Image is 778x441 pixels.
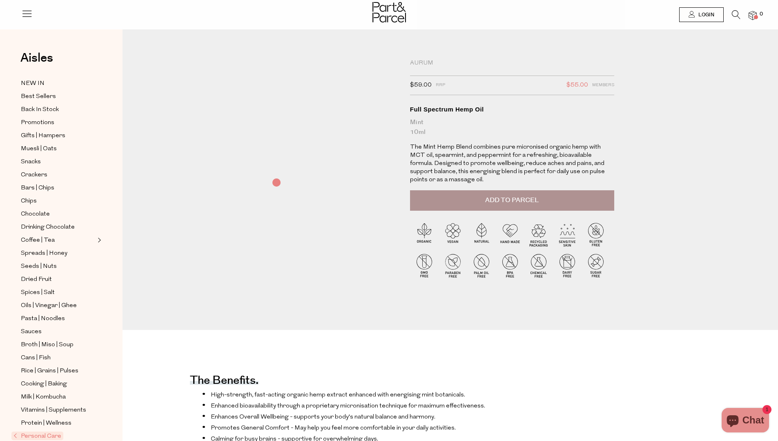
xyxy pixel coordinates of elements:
[21,301,95,311] a: Oils | Vinegar | Ghee
[21,327,95,337] a: Sauces
[21,392,95,402] a: Milk | Kombucha
[21,222,95,232] a: Drinking Chocolate
[21,170,47,180] span: Crackers
[410,190,614,211] button: Add to Parcel
[21,170,95,180] a: Crackers
[719,408,771,434] inbox-online-store-chat: Shopify online store chat
[553,251,582,280] img: P_P-ICONS-Live_Bec_V11_Dairy_Free.svg
[467,220,496,249] img: P_P-ICONS-Live_Bec_V11_Natural.svg
[190,379,259,385] h4: The benefits.
[21,183,54,193] span: Bars | Chips
[21,340,95,350] a: Broth | Miso | Soup
[21,314,65,324] span: Pasta | Noodles
[439,251,467,280] img: P_P-ICONS-Live_Bec_V11_Paraben_Free.svg
[21,419,71,428] span: Protein | Wellness
[21,261,95,272] a: Seeds | Nuts
[21,157,41,167] span: Snacks
[21,287,95,298] a: Spices | Salt
[21,379,67,389] span: Cooking | Baking
[21,418,95,428] a: Protein | Wellness
[485,196,539,205] span: Add to Parcel
[21,405,95,415] a: Vitamins | Supplements
[592,80,614,91] span: Members
[21,157,95,167] a: Snacks
[553,220,582,249] img: P_P-ICONS-Live_Bec_V11_Sensitive_Skin.svg
[21,248,95,258] a: Spreads | Honey
[21,235,95,245] a: Coffee | Tea
[21,105,95,115] a: Back In Stock
[21,92,56,102] span: Best Sellers
[20,49,53,67] span: Aisles
[21,209,95,219] a: Chocolate
[679,7,724,22] a: Login
[582,220,610,249] img: P_P-ICONS-Live_Bec_V11_Gluten_Free.svg
[496,251,524,280] img: P_P-ICONS-Live_Bec_V11_BPA_Free.svg
[582,251,610,280] img: P_P-ICONS-Live_Bec_V11_Sugar_Free.svg
[410,105,614,114] div: Full Spectrum Hemp Oil
[11,432,63,440] span: Personal Care
[21,91,95,102] a: Best Sellers
[21,366,78,376] span: Rice | Grains | Pulses
[410,143,614,184] p: The Mint Hemp Blend combines pure micronised organic hemp with MCT oil, spearmint, and peppermint...
[21,275,52,285] span: Dried Fruit
[524,220,553,249] img: P_P-ICONS-Live_Bec_V11_Recycle_Packaging.svg
[202,390,521,399] li: High-strength, fast-acting organic hemp extract enhanced with energising mint botanicals.
[439,220,467,249] img: P_P-ICONS-Live_Bec_V11_Vegan.svg
[21,105,59,115] span: Back In Stock
[21,288,55,298] span: Spices | Salt
[21,366,95,376] a: Rice | Grains | Pulses
[410,59,614,67] div: Aurum
[21,223,75,232] span: Drinking Chocolate
[410,118,614,137] div: Mint 10ml
[21,79,45,89] span: NEW IN
[21,131,95,141] a: Gifts | Hampers
[21,183,95,193] a: Bars | Chips
[20,52,53,72] a: Aisles
[524,251,553,280] img: P_P-ICONS-Live_Bec_V11_Chemical_Free.svg
[21,249,67,258] span: Spreads | Honey
[21,118,54,128] span: Promotions
[21,209,50,219] span: Chocolate
[21,131,65,141] span: Gifts | Hampers
[21,274,95,285] a: Dried Fruit
[566,80,588,91] span: $55.00
[21,379,95,389] a: Cooking | Baking
[410,80,432,91] span: $59.00
[21,78,95,89] a: NEW IN
[96,235,101,245] button: Expand/Collapse Coffee | Tea
[21,236,55,245] span: Coffee | Tea
[21,196,37,206] span: Chips
[202,423,521,432] li: Promotes General Comfort - May help you feel more comfortable in your daily activities.
[21,353,95,363] a: Cans | Fish
[749,11,757,20] a: 0
[467,251,496,280] img: P_P-ICONS-Live_Bec_V11_Palm_Oil_Free.svg
[21,301,77,311] span: Oils | Vinegar | Ghee
[21,392,66,402] span: Milk | Kombucha
[21,353,51,363] span: Cans | Fish
[696,11,714,18] span: Login
[21,144,57,154] span: Muesli | Oats
[21,144,95,154] a: Muesli | Oats
[496,220,524,249] img: P_P-ICONS-Live_Bec_V11_Handmade.svg
[21,262,57,272] span: Seeds | Nuts
[436,80,445,91] span: RRP
[21,314,95,324] a: Pasta | Noodles
[202,401,521,410] li: Enhanced bioavailability through a proprietary micronisation technique for maximum effectiveness.
[202,412,521,421] li: Enhances Overall Wellbeing - supports your body's natural balance and harmony.
[410,220,439,249] img: P_P-ICONS-Live_Bec_V11_Organic.svg
[21,405,86,415] span: Vitamins | Supplements
[21,340,74,350] span: Broth | Miso | Soup
[21,118,95,128] a: Promotions
[13,431,95,441] a: Personal Care
[372,2,406,22] img: Part&Parcel
[410,251,439,280] img: P_P-ICONS-Live_Bec_V11_GMO_Free.svg
[21,196,95,206] a: Chips
[758,11,765,18] span: 0
[21,327,42,337] span: Sauces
